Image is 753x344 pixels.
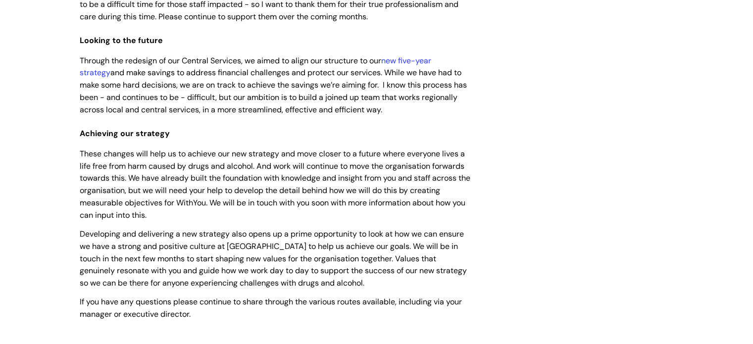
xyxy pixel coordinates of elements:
span: Achieving our strategy [80,128,170,139]
span: These changes will help us to achieve our new strategy and move closer to a future where everyone... [80,148,470,220]
span: Looking to the future [80,35,163,46]
span: Through the redesign of our Central Services, we aimed to align our structure to our and make sav... [80,55,467,115]
span: Developing and delivering a new strategy also opens up a prime opportunity to look at how we can ... [80,229,467,288]
span: If you have any questions please continue to share through the various routes available, includin... [80,296,462,319]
